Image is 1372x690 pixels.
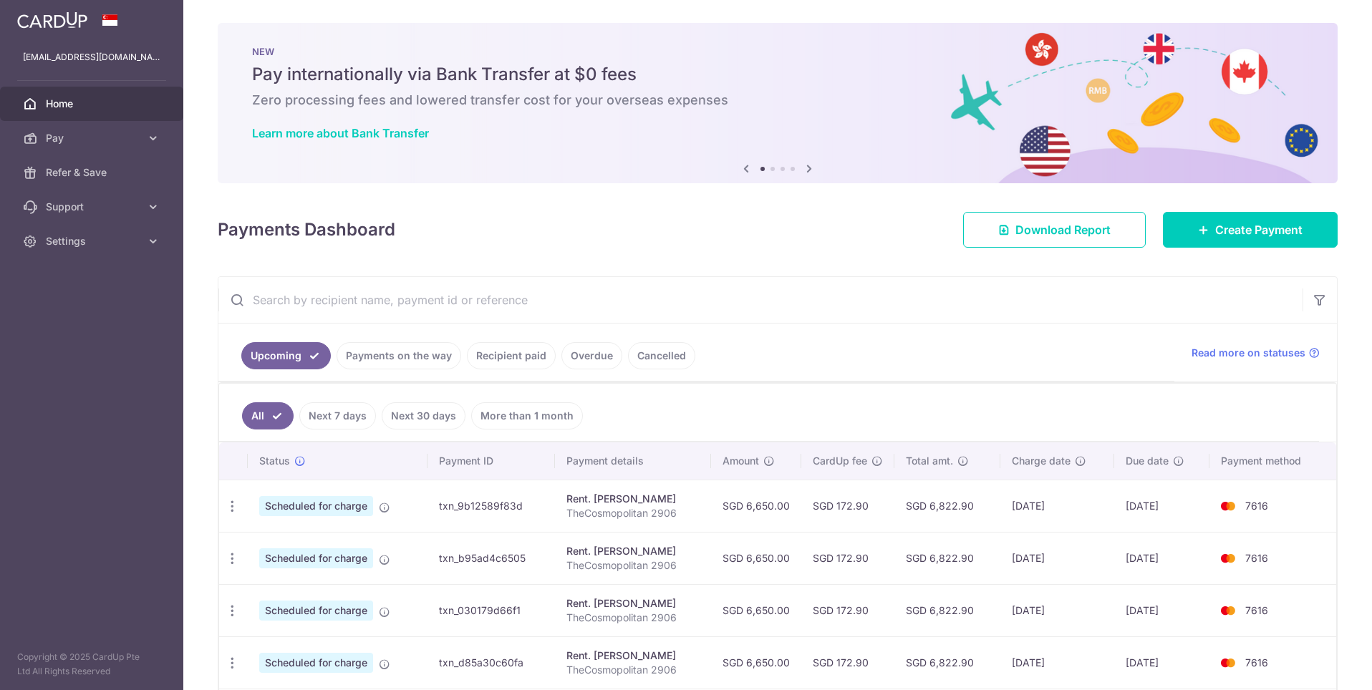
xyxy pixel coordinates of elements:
span: Settings [46,234,140,248]
th: Payment method [1209,442,1336,480]
a: More than 1 month [471,402,583,429]
a: Next 7 days [299,402,376,429]
td: txn_9b12589f83d [427,480,556,532]
a: Recipient paid [467,342,556,369]
p: [EMAIL_ADDRESS][DOMAIN_NAME] [23,50,160,64]
td: [DATE] [1000,480,1114,532]
p: TheCosmopolitan 2906 [566,611,699,625]
span: Refer & Save [46,165,140,180]
span: Status [259,454,290,468]
span: Amount [723,454,759,468]
span: Pay [46,131,140,145]
span: Scheduled for charge [259,601,373,621]
h4: Payments Dashboard [218,217,395,243]
span: Scheduled for charge [259,496,373,516]
span: 7616 [1245,552,1268,564]
input: Search by recipient name, payment id or reference [218,277,1303,323]
a: Learn more about Bank Transfer [252,126,429,140]
img: Bank transfer banner [218,23,1338,183]
th: Payment details [555,442,710,480]
span: Scheduled for charge [259,548,373,568]
span: Total amt. [906,454,953,468]
div: Rent. [PERSON_NAME] [566,492,699,506]
td: SGD 172.90 [801,584,894,636]
a: Read more on statuses [1192,346,1320,360]
span: Read more on statuses [1192,346,1305,360]
h6: Zero processing fees and lowered transfer cost for your overseas expenses [252,92,1303,109]
td: txn_d85a30c60fa [427,636,556,689]
span: Due date [1126,454,1169,468]
td: [DATE] [1000,636,1114,689]
img: Bank Card [1214,497,1242,515]
div: Rent. [PERSON_NAME] [566,544,699,558]
td: SGD 172.90 [801,480,894,532]
span: Support [46,200,140,214]
p: TheCosmopolitan 2906 [566,663,699,677]
span: Create Payment [1215,221,1303,238]
td: SGD 6,822.90 [894,636,1000,689]
p: NEW [252,46,1303,57]
a: All [242,402,294,429]
td: SGD 6,822.90 [894,480,1000,532]
span: 7616 [1245,500,1268,512]
td: [DATE] [1114,480,1209,532]
td: [DATE] [1000,584,1114,636]
td: SGD 6,650.00 [711,636,801,689]
span: Charge date [1012,454,1071,468]
img: Bank Card [1214,550,1242,567]
td: [DATE] [1114,532,1209,584]
td: txn_b95ad4c6505 [427,532,556,584]
a: Upcoming [241,342,331,369]
td: SGD 172.90 [801,532,894,584]
a: Create Payment [1163,212,1338,248]
td: [DATE] [1000,532,1114,584]
img: CardUp [17,11,87,29]
span: CardUp fee [813,454,867,468]
h5: Pay internationally via Bank Transfer at $0 fees [252,63,1303,86]
td: [DATE] [1114,584,1209,636]
img: Bank Card [1214,654,1242,671]
td: SGD 172.90 [801,636,894,689]
a: Next 30 days [382,402,465,429]
td: SGD 6,650.00 [711,532,801,584]
td: SGD 6,822.90 [894,532,1000,584]
td: [DATE] [1114,636,1209,689]
th: Payment ID [427,442,556,480]
td: SGD 6,822.90 [894,584,1000,636]
td: SGD 6,650.00 [711,480,801,532]
td: txn_030179d66f1 [427,584,556,636]
p: TheCosmopolitan 2906 [566,558,699,573]
p: TheCosmopolitan 2906 [566,506,699,520]
td: SGD 6,650.00 [711,584,801,636]
img: Bank Card [1214,602,1242,619]
span: Home [46,97,140,111]
a: Overdue [561,342,622,369]
a: Payments on the way [337,342,461,369]
span: 7616 [1245,656,1268,669]
span: Scheduled for charge [259,653,373,673]
span: 7616 [1245,604,1268,616]
a: Download Report [963,212,1146,248]
span: Download Report [1015,221,1111,238]
a: Cancelled [628,342,695,369]
div: Rent. [PERSON_NAME] [566,596,699,611]
div: Rent. [PERSON_NAME] [566,648,699,663]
